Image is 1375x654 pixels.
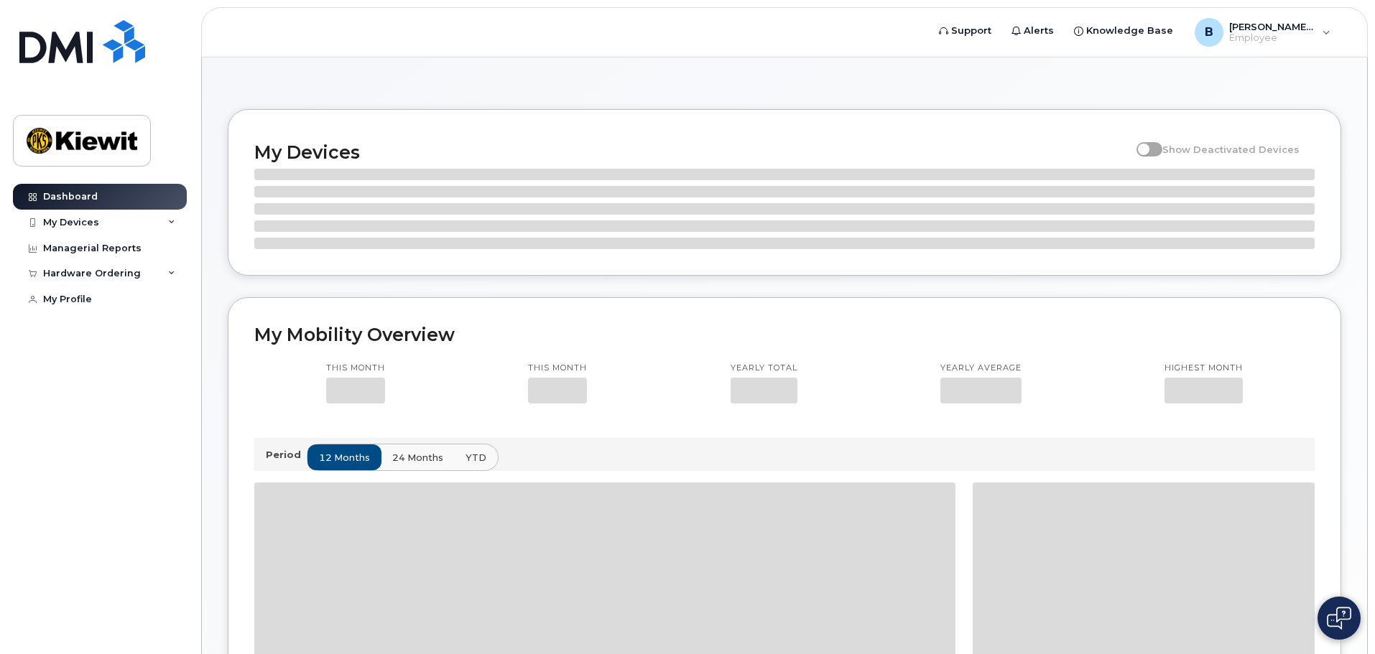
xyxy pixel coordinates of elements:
p: Yearly total [731,363,797,374]
span: 24 months [392,451,443,464]
input: Show Deactivated Devices [1136,136,1148,147]
p: This month [326,363,385,374]
h2: My Devices [254,141,1129,163]
img: Open chat [1327,607,1351,630]
span: Show Deactivated Devices [1162,144,1300,155]
span: YTD [466,451,486,464]
p: This month [528,363,587,374]
p: Yearly average [940,363,1022,374]
p: Highest month [1165,363,1243,374]
p: Period [266,448,307,462]
h2: My Mobility Overview [254,324,1315,345]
